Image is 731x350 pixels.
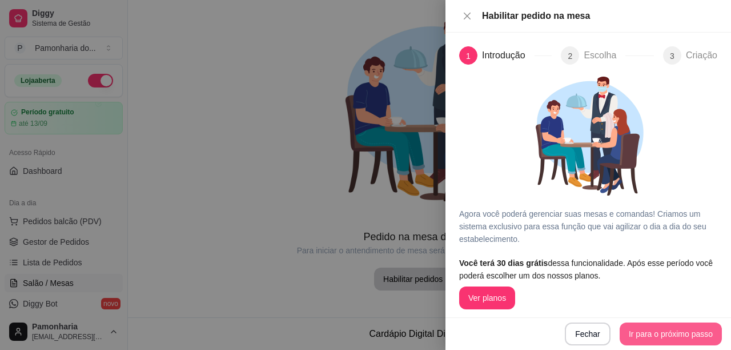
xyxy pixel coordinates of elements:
[459,257,717,282] article: dessa funcionalidade. Após esse período você poderá escolher um dos nossos planos.
[463,11,472,21] span: close
[459,11,475,22] button: Close
[459,258,548,268] span: Você terá 30 dias grátis
[584,46,625,65] div: Escolha
[620,323,722,345] button: Ir para o próximo passo
[482,9,717,23] div: Habilitar pedido na mesa
[459,287,515,309] button: Ver planos
[565,323,610,345] button: Fechar
[482,46,535,65] div: Introdução
[459,208,717,245] article: Agora você poderá gerenciar suas mesas e comandas! Criamos um sistema exclusivo para essa função ...
[459,293,515,303] a: Ver planos
[670,51,674,61] span: 3
[466,51,471,61] span: 1
[568,51,573,61] span: 2
[686,46,717,65] div: Criação
[517,65,660,208] img: Garçonete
